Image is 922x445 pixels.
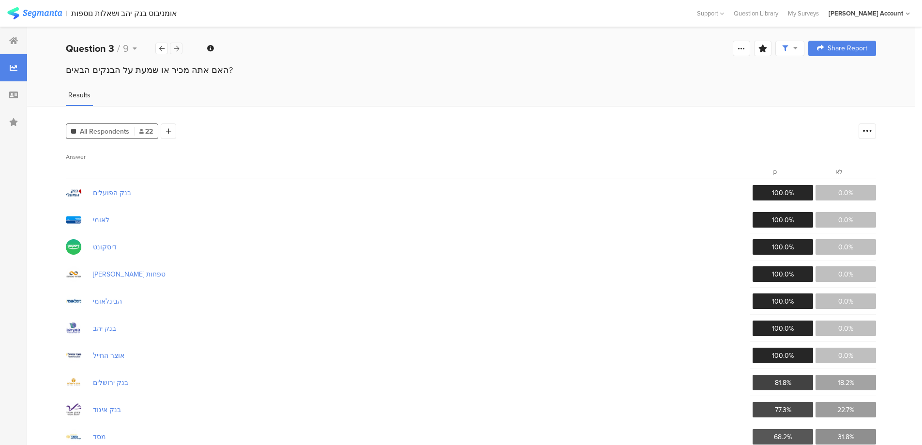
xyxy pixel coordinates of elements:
span: לא [835,168,843,176]
img: d3718dnoaommpf.cloudfront.net%2Fitem%2Fb244e83d1b78f1846d48.jpg [66,348,81,363]
span: 77.3% [775,405,791,415]
span: 0.0% [838,215,853,225]
div: | [66,8,67,19]
span: 0.0% [838,269,853,279]
span: 31.8% [838,432,854,442]
img: d3718dnoaommpf.cloudfront.net%2Fitem%2F3975a98d8972a2836689.jpg [66,293,81,309]
span: כן [772,168,777,176]
img: d3718dnoaommpf.cloudfront.net%2Fitem%2F546acb5ed9d8a86c3ae6.png [66,239,81,255]
b: Question 3 [66,41,114,56]
span: בנק יהב [93,323,749,334]
span: 100.0% [772,269,794,279]
span: 100.0% [772,242,794,252]
span: All Respondents [80,126,129,137]
span: בנק ירושלים [93,378,749,388]
img: d3718dnoaommpf.cloudfront.net%2Fitem%2F7616e9c2bc55a195233b.png [66,402,81,417]
span: 68.2% [774,432,792,442]
span: 81.8% [775,378,791,388]
span: בנק הפועלים [93,188,749,198]
div: אומניבוס בנק יהב ושאלות נוספות [71,9,177,18]
span: 9 [123,41,129,56]
span: בנק איגוד [93,405,749,415]
div: Support [697,6,724,21]
span: אוצר החייל [93,351,749,361]
span: 0.0% [838,188,853,198]
span: / [117,41,120,56]
div: [PERSON_NAME] Account [829,9,903,18]
img: d3718dnoaommpf.cloudfront.net%2Fitem%2Fab6237335eff502455eb.png [66,375,81,390]
img: d3718dnoaommpf.cloudfront.net%2Fitem%2F074f963d36034148074c.png [66,321,81,336]
span: 100.0% [772,296,794,307]
a: My Surveys [783,9,824,18]
span: 0.0% [838,242,853,252]
span: Share Report [828,45,867,52]
div: האם אתה מכיר או שמעת על הבנקים הבאים? [66,64,876,77]
span: 100.0% [772,215,794,225]
span: 0.0% [838,351,853,361]
img: segmanta logo [7,7,62,19]
span: 0.0% [838,323,853,334]
span: Answer [66,153,86,161]
img: d3718dnoaommpf.cloudfront.net%2Fitem%2Ffbdbf8457b110d680f4d.jpg [66,429,81,445]
a: Question Library [729,9,783,18]
span: [PERSON_NAME] טפחות [93,269,749,279]
span: 18.2% [838,378,854,388]
span: הבינלאומי [93,296,749,307]
span: לאומי [93,215,749,225]
span: 100.0% [772,351,794,361]
img: d3718dnoaommpf.cloudfront.net%2Fitem%2F7f6a202e0624a4d2e419.png [66,266,81,282]
span: 0.0% [838,296,853,307]
img: d3718dnoaommpf.cloudfront.net%2Fitem%2Fe9020f39392b5826620f.png [66,212,81,228]
img: d3718dnoaommpf.cloudfront.net%2Fitem%2F968468e56838e4c968f9.gif [66,185,81,200]
span: מסד [93,432,749,442]
span: 100.0% [772,323,794,334]
span: 22 [139,126,153,137]
span: 100.0% [772,188,794,198]
span: דיסקונט [93,242,749,252]
span: 22.7% [837,405,854,415]
span: Results [68,90,91,100]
